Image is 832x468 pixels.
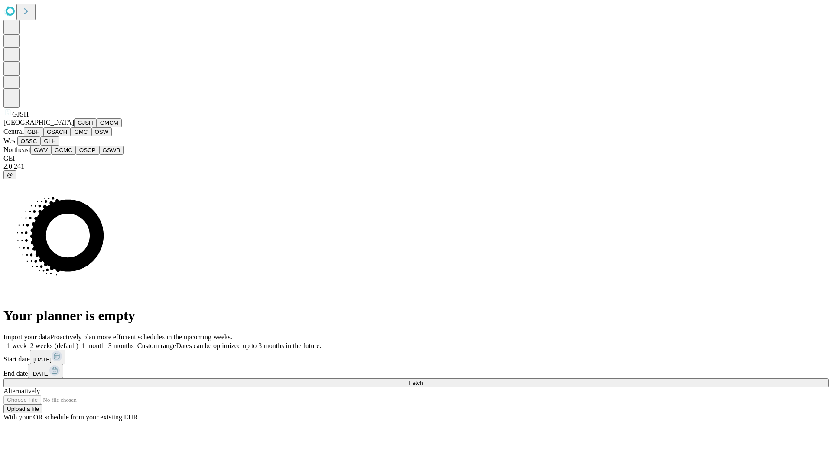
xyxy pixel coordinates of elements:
[43,127,71,136] button: GSACH
[74,118,97,127] button: GJSH
[76,146,99,155] button: OSCP
[3,162,829,170] div: 2.0.241
[3,155,829,162] div: GEI
[17,136,41,146] button: OSSC
[40,136,59,146] button: GLH
[28,364,63,378] button: [DATE]
[12,110,29,118] span: GJSH
[3,137,17,144] span: West
[3,119,74,126] span: [GEOGRAPHIC_DATA]
[3,387,40,395] span: Alternatively
[3,333,50,341] span: Import your data
[108,342,134,349] span: 3 months
[3,170,16,179] button: @
[3,146,30,153] span: Northeast
[97,118,122,127] button: GMCM
[91,127,112,136] button: OSW
[31,370,49,377] span: [DATE]
[71,127,91,136] button: GMC
[3,364,829,378] div: End date
[24,127,43,136] button: GBH
[409,380,423,386] span: Fetch
[3,308,829,324] h1: Your planner is empty
[51,146,76,155] button: GCMC
[30,342,78,349] span: 2 weeks (default)
[82,342,105,349] span: 1 month
[30,350,65,364] button: [DATE]
[99,146,124,155] button: GSWB
[137,342,176,349] span: Custom range
[3,413,138,421] span: With your OR schedule from your existing EHR
[176,342,321,349] span: Dates can be optimized up to 3 months in the future.
[3,350,829,364] div: Start date
[7,342,27,349] span: 1 week
[3,378,829,387] button: Fetch
[33,356,52,363] span: [DATE]
[30,146,51,155] button: GWV
[3,128,24,135] span: Central
[50,333,232,341] span: Proactively plan more efficient schedules in the upcoming weeks.
[7,172,13,178] span: @
[3,404,42,413] button: Upload a file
